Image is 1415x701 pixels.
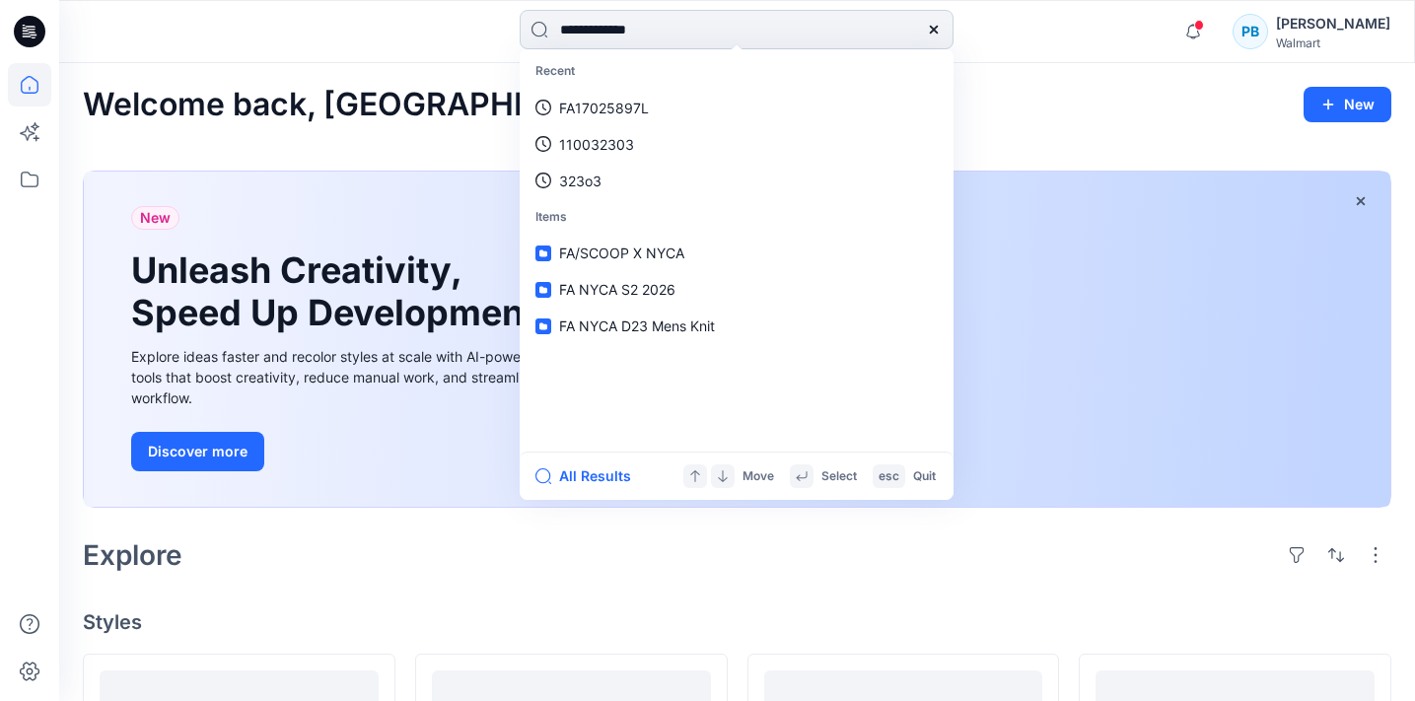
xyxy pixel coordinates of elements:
span: FA NYCA S2 2026 [559,281,675,298]
button: New [1304,87,1391,122]
h1: Unleash Creativity, Speed Up Development [131,249,545,334]
p: Select [821,466,857,487]
span: FA/SCOOP X NYCA [559,245,684,261]
a: 323o3 [524,163,950,199]
p: FA17025897L [559,98,649,118]
p: Quit [913,466,936,487]
a: FA NYCA D23 Mens Knit [524,308,950,344]
div: Walmart [1276,35,1390,50]
span: New [140,206,171,230]
p: Items [524,199,950,236]
p: Move [743,466,774,487]
h4: Styles [83,610,1391,634]
span: FA NYCA D23 Mens Knit [559,317,715,334]
a: 110032303 [524,126,950,163]
p: esc [879,466,899,487]
h2: Welcome back, [GEOGRAPHIC_DATA] [83,87,655,123]
a: FA17025897L [524,90,950,126]
p: Recent [524,53,950,90]
p: 110032303 [559,134,634,155]
button: All Results [535,464,644,488]
div: [PERSON_NAME] [1276,12,1390,35]
div: Explore ideas faster and recolor styles at scale with AI-powered tools that boost creativity, red... [131,346,575,408]
p: 323o3 [559,171,601,191]
a: Discover more [131,432,575,471]
a: FA/SCOOP X NYCA [524,235,950,271]
h2: Explore [83,539,182,571]
a: FA NYCA S2 2026 [524,271,950,308]
button: Discover more [131,432,264,471]
div: PB [1233,14,1268,49]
